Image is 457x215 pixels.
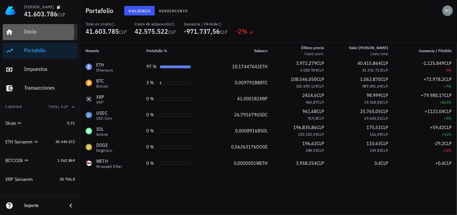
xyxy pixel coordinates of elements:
[255,48,268,53] span: Balance
[317,60,324,66] span: CLP
[306,100,317,105] span: 463,87
[24,203,61,208] div: Soporte
[448,68,452,73] span: %
[236,28,254,35] div: -2
[24,9,58,18] span: 41.603.786
[399,115,452,122] div: +5
[146,160,157,167] div: 0 %
[317,108,324,114] span: CLP
[370,148,382,153] span: 139,83
[96,94,105,100] div: XRP
[360,76,381,82] span: 1.062.870
[399,67,452,74] div: -3
[3,171,78,187] a: XRP Soniamm 50.706,8
[260,64,268,70] span: ETH
[146,143,157,150] div: 0 %
[317,140,324,146] span: CLP
[5,195,27,201] div: XRP mamá
[349,51,389,57] div: Costo total
[364,100,382,105] span: 19.018,83
[448,84,452,89] span: %
[135,21,176,27] div: Costo de adquisición
[80,43,141,59] th: Moneda
[86,144,92,150] div: DOGE-icon
[96,68,113,72] div: Ethereum
[444,60,452,66] span: CLP
[3,62,78,78] a: Impuestos
[367,140,381,146] span: 110,63
[235,80,260,86] span: 0,00979188
[362,84,382,89] span: 989.891,69
[86,112,92,118] div: USDC-icon
[444,140,452,146] span: CLP
[55,139,75,144] span: 40.440.672
[5,177,33,182] div: XRP Soniamm
[381,76,389,82] span: CLP
[96,126,108,132] div: SOL
[422,60,444,66] span: -1.125.849
[303,140,317,146] span: 196,62
[360,108,381,114] span: 25.765,05
[48,105,68,109] span: Total CLP
[308,116,317,121] span: 919,8
[96,62,113,68] div: ETH
[86,27,119,36] span: 41.603.785
[86,64,92,70] div: ETH-icon
[233,64,260,70] span: 10,17447642
[24,66,75,72] div: Impuestos
[96,148,112,152] div: Dogecoin
[96,84,109,88] div: Bitcoin
[399,99,452,106] div: +421
[96,158,122,165] div: WETH
[306,148,317,153] span: 248,53
[419,48,452,53] span: Ganancia / Pérdida
[296,160,317,166] span: 3.958.254
[349,45,389,51] div: Valor [PERSON_NAME]
[367,92,381,98] span: 98.999
[96,142,112,148] div: DOGE
[448,116,452,121] span: %
[257,160,268,166] span: WETH
[67,120,75,125] span: 0,31
[425,108,444,114] span: +1122,04
[430,124,444,130] span: +59,42
[5,139,33,145] div: ETH Soniamm
[86,96,92,102] div: XRP-icon
[159,8,188,13] span: Rendimiento
[96,78,109,84] div: BTC
[399,83,452,90] div: +7
[60,195,75,200] span: 48.292,2
[86,5,116,16] h1: Portafolio
[257,144,268,150] span: DOGE
[382,84,388,89] span: CLP
[3,190,78,206] a: XRP mamá 48.292,2
[424,76,444,82] span: +72.978,2
[236,128,261,134] span: 0,00089168
[96,100,105,104] div: XRP
[448,100,452,105] span: %
[298,132,317,137] span: 130.192,45
[444,92,452,98] span: CLP
[382,148,388,153] span: CLP
[242,27,248,36] span: %
[317,92,324,98] span: CLP
[399,131,452,138] div: +51
[382,132,388,137] span: CLP
[146,111,157,118] div: 0 %
[96,132,108,136] div: Solana
[394,43,457,59] th: Ganancia / Pérdida: Sin ordenar. Pulse para ordenar de forma ascendente.
[448,132,452,137] span: %
[5,120,16,126] div: Skipo
[141,43,213,59] th: Portafolio %: Sin ordenar. Pulse para ordenar de forma ascendente.
[58,12,65,18] span: CLP
[317,116,324,121] span: CLP
[317,148,324,153] span: CLP
[362,68,382,73] span: 41.541.713
[296,60,317,66] span: 3.972.279
[3,80,78,96] a: Transacciones
[444,108,452,114] span: CLP
[448,148,452,153] span: %
[184,21,228,27] div: Ganancia / Pérdida
[381,108,389,114] span: CLP
[301,51,324,57] div: Costo prom.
